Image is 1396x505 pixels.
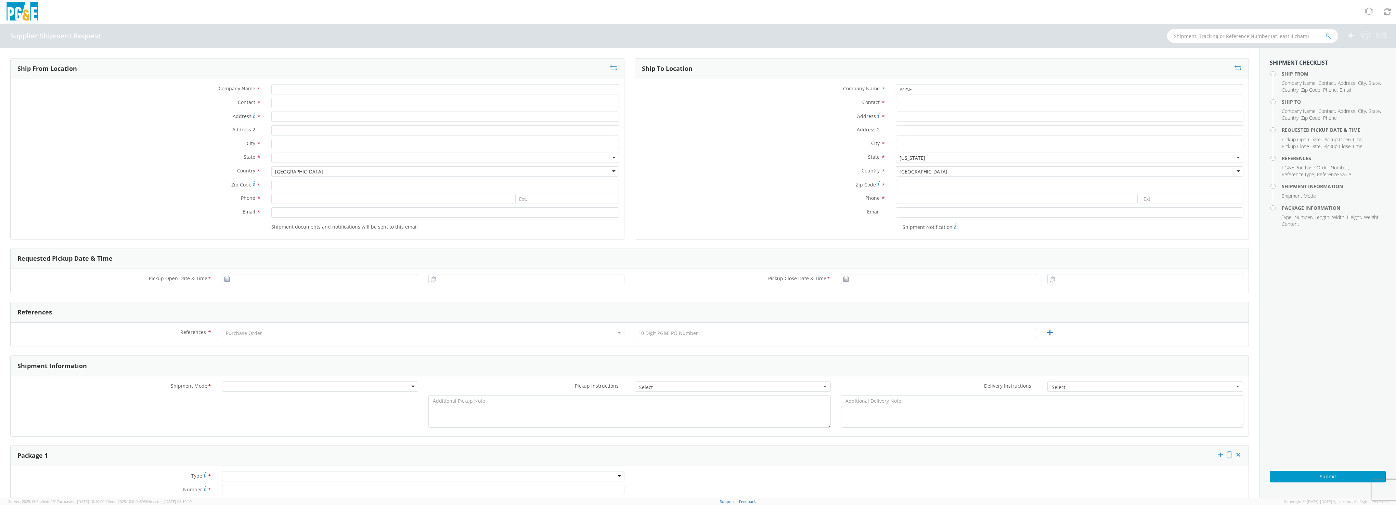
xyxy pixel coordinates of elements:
[1282,164,1348,171] span: PG&E Purchase Order Number
[1282,108,1317,115] li: ,
[856,181,876,188] span: Zip Code
[1282,87,1298,93] span: Country
[739,499,756,504] a: Feedback
[1369,80,1381,87] li: ,
[17,309,52,316] h3: References
[63,499,104,504] span: master, [DATE] 10:10:00
[1347,214,1362,221] li: ,
[862,167,880,174] span: Country
[1282,127,1386,132] h4: Requested Pickup Date & Time
[1369,108,1381,115] li: ,
[1282,171,1315,178] li: ,
[1282,136,1321,143] span: Pickup Open Date
[896,225,900,229] input: Shipment Notification
[862,99,880,105] span: Contact
[219,85,255,92] span: Company Name
[635,381,831,392] button: Select
[191,472,202,479] span: Type
[275,168,323,175] div: [GEOGRAPHIC_DATA]
[900,168,947,175] div: [GEOGRAPHIC_DATA]
[900,155,925,161] div: [US_STATE]
[1338,80,1355,86] span: Address
[171,383,207,390] span: Shipment Mode
[1317,171,1351,178] span: Reference value
[1301,115,1321,121] li: ,
[1282,143,1321,150] span: Pickup Close Date
[1047,381,1243,392] button: Select
[1282,80,1317,87] li: ,
[1318,108,1336,115] li: ,
[1323,115,1337,121] span: Phone
[1282,205,1386,210] h4: Package Information
[244,154,255,160] span: State
[1282,221,1299,227] span: Content
[843,85,880,92] span: Company Name
[17,65,77,72] h3: Ship From Location
[896,222,956,231] label: Shipment Notification
[232,126,255,133] span: Address 2
[1294,214,1313,221] li: ,
[1167,29,1338,43] input: Shipment, Tracking or Reference Number (at least 4 chars)
[180,329,206,335] span: References
[635,328,1037,338] input: 10 Digit PG&E PO Number
[1332,214,1344,220] span: Width
[241,195,255,201] span: Phone
[1282,115,1300,121] li: ,
[1318,80,1335,86] span: Contact
[1052,384,1235,391] span: Select
[10,32,101,40] h4: Supplier Shipment Request
[1270,59,1328,66] strong: Shipment Checklist
[1369,108,1380,114] span: State
[575,383,619,389] span: Pickup Instructions
[868,154,880,160] span: State
[1338,108,1356,115] li: ,
[233,113,251,119] span: Address
[1282,71,1386,76] h4: Ship From
[1315,214,1329,220] span: Length
[5,2,39,22] img: pge-logo-06675f144f4cfa6a6814.png
[1282,171,1314,178] span: Reference type
[1282,156,1386,161] h4: References
[1301,87,1320,93] span: Zip Code
[1282,193,1316,199] span: Shipment Mode
[1301,87,1321,93] li: ,
[515,194,619,204] input: Ext.
[238,99,255,105] span: Contact
[1332,214,1345,221] li: ,
[1323,87,1338,93] li: ,
[1294,214,1312,220] span: Number
[1270,471,1386,482] button: Submit
[1347,214,1361,220] span: Height
[1282,87,1300,93] li: ,
[1364,214,1380,221] li: ,
[857,126,880,133] span: Address 2
[237,167,255,174] span: Country
[867,208,880,215] span: Email
[17,255,113,262] h3: Requested Pickup Date & Time
[243,208,255,215] span: Email
[271,222,419,230] label: Shipment documents and notifications will be sent to this email
[1282,108,1316,114] span: Company Name
[1282,214,1292,220] span: Type
[1282,99,1386,104] h4: Ship To
[1340,87,1351,93] span: Email
[149,275,207,283] span: Pickup Open Date & Time
[1323,87,1337,93] span: Phone
[150,499,192,504] span: master, [DATE] 08:10:29
[1282,214,1293,221] li: ,
[1323,136,1363,143] li: ,
[1282,143,1322,150] li: ,
[642,65,693,72] h3: Ship To Location
[1318,108,1335,114] span: Contact
[865,195,880,201] span: Phone
[17,363,87,370] h3: Shipment Information
[1318,80,1336,87] li: ,
[1315,214,1330,221] li: ,
[105,499,192,504] span: Client: 2025.18.0-0e69584
[1284,499,1388,504] span: Copyright © [DATE]-[DATE] Agistix Inc., All Rights Reserved
[1358,108,1367,115] li: ,
[1358,80,1366,86] span: City
[857,113,876,119] span: Address
[226,330,262,337] div: Purchase Order
[231,181,251,188] span: Zip Code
